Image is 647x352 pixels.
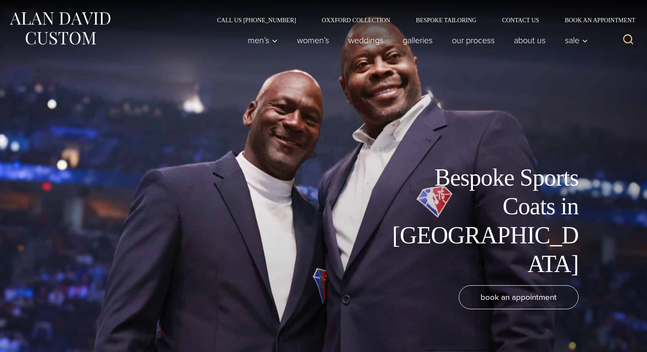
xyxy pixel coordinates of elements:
a: Call Us [PHONE_NUMBER] [204,17,309,23]
span: Men’s [248,36,278,44]
a: About Us [505,32,555,49]
button: View Search Form [618,30,638,50]
a: Contact Us [489,17,552,23]
a: weddings [339,32,393,49]
a: Galleries [393,32,442,49]
span: Sale [565,36,588,44]
a: book an appointment [459,285,579,309]
nav: Primary Navigation [238,32,593,49]
nav: Secondary Navigation [204,17,638,23]
a: Bespoke Tailoring [403,17,489,23]
a: Our Process [442,32,505,49]
span: book an appointment [481,291,557,303]
h1: Bespoke Sports Coats in [GEOGRAPHIC_DATA] [386,163,579,278]
img: Alan David Custom [9,9,111,47]
a: Women’s [288,32,339,49]
a: Oxxford Collection [309,17,403,23]
a: Book an Appointment [552,17,638,23]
